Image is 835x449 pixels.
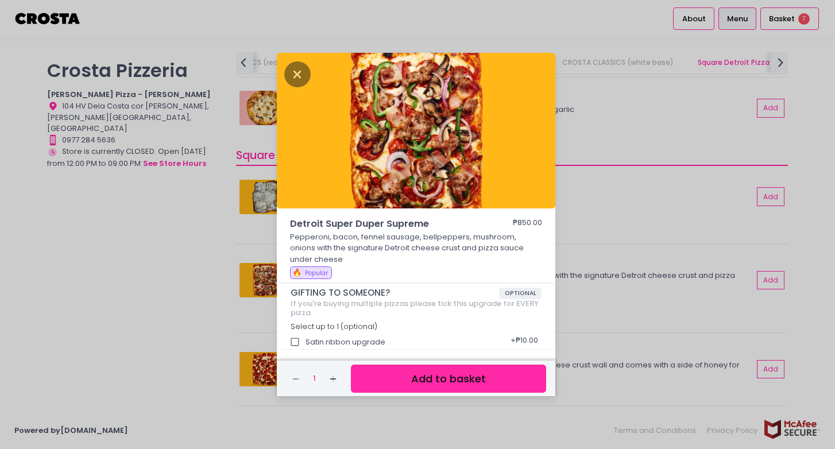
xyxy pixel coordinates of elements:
[284,68,311,79] button: Close
[499,288,542,299] span: OPTIONAL
[291,288,499,298] span: GIFTING TO SOMEONE?
[291,299,542,317] div: If you're buying multiple pizzas please tick this upgrade for EVERY pizza
[351,365,546,393] button: Add to basket
[305,269,328,277] span: Popular
[292,267,301,278] span: 🔥
[291,322,377,331] span: Select up to 1 (optional)
[290,231,543,265] p: Pepperoni, bacon, fennel sausage, bellpeppers, mushroom, onions with the signature Detroit cheese...
[513,217,542,231] div: ₱850.00
[290,217,480,231] span: Detroit Super Duper Supreme
[277,53,555,209] img: Detroit Super Duper Supreme
[507,331,542,353] div: + ₱10.00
